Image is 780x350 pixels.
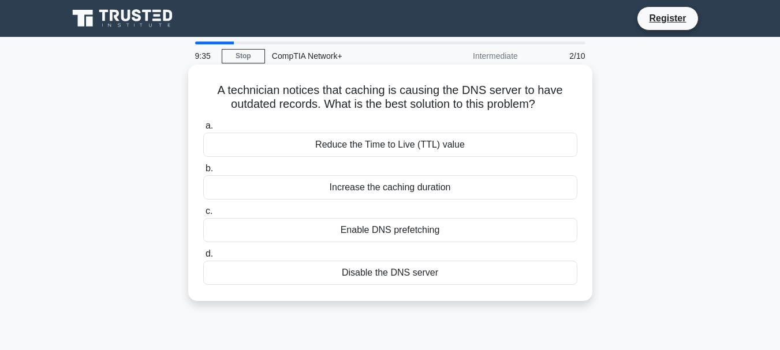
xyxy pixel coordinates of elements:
h5: A technician notices that caching is causing the DNS server to have outdated records. What is the... [202,83,579,112]
div: Enable DNS prefetching [203,218,577,242]
a: Register [642,11,693,25]
div: Intermediate [424,44,525,67]
div: 9:35 [188,44,222,67]
span: b. [206,163,213,173]
a: Stop [222,49,265,63]
div: CompTIA Network+ [265,44,424,67]
div: Disable the DNS server [203,261,577,285]
div: Increase the caching duration [203,175,577,200]
span: a. [206,121,213,130]
div: 2/10 [525,44,592,67]
span: c. [206,206,212,216]
div: Reduce the Time to Live (TTL) value [203,133,577,157]
span: d. [206,249,213,258]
